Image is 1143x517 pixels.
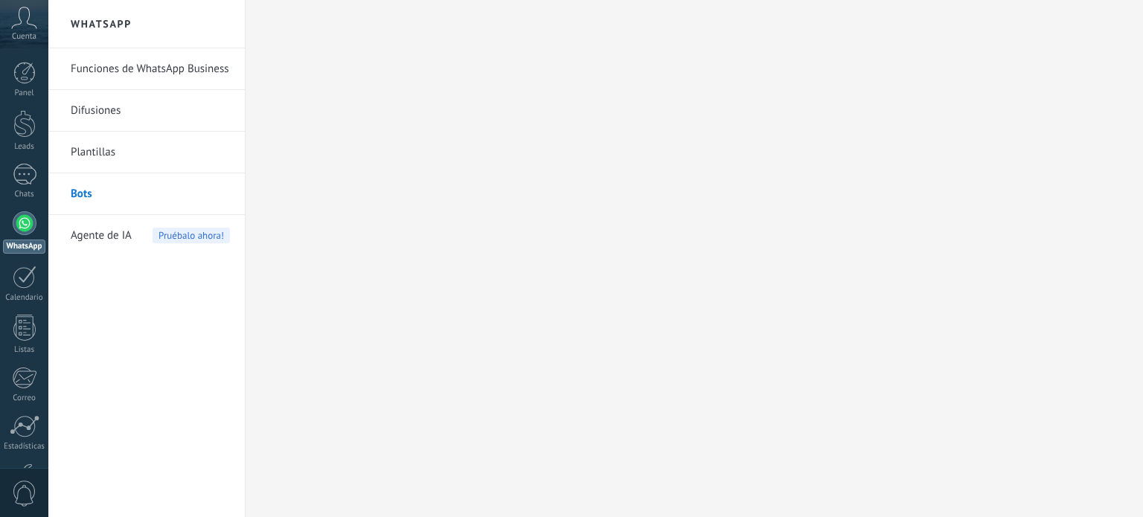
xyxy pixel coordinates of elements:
span: Cuenta [12,32,36,42]
span: Pruébalo ahora! [153,228,230,243]
div: Chats [3,190,46,199]
div: WhatsApp [3,240,45,254]
li: Difusiones [48,90,245,132]
div: Leads [3,142,46,152]
a: Funciones de WhatsApp Business [71,48,230,90]
li: Plantillas [48,132,245,173]
a: Bots [71,173,230,215]
li: Funciones de WhatsApp Business [48,48,245,90]
div: Calendario [3,293,46,303]
div: Panel [3,89,46,98]
a: Difusiones [71,90,230,132]
li: Bots [48,173,245,215]
div: Correo [3,394,46,403]
a: Agente de IA Pruébalo ahora! [71,215,230,257]
a: Plantillas [71,132,230,173]
li: Agente de IA [48,215,245,256]
div: Estadísticas [3,442,46,452]
span: Agente de IA [71,215,132,257]
div: Listas [3,345,46,355]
